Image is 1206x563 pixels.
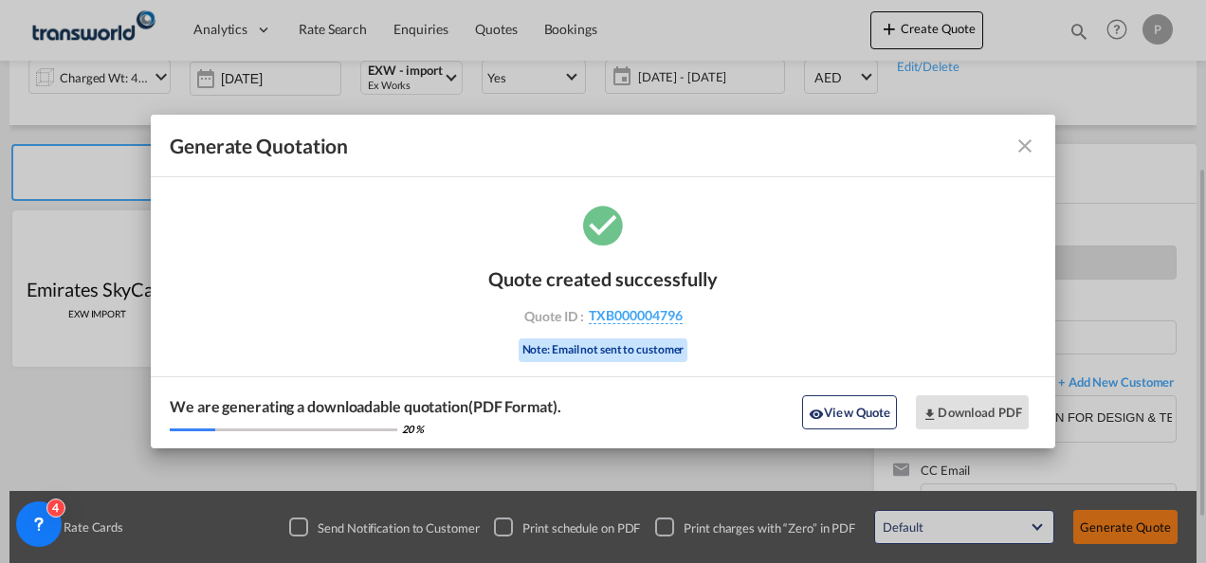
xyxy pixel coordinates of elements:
[170,396,561,417] div: We are generating a downloadable quotation(PDF Format).
[151,115,1055,448] md-dialog: Generate Quotation Quote ...
[809,407,824,422] md-icon: icon-eye
[519,338,688,362] div: Note: Email not sent to customer
[802,395,897,429] button: icon-eyeView Quote
[916,395,1029,429] button: Download PDF
[402,422,424,436] div: 20 %
[589,307,683,324] span: TXB000004796
[488,267,718,290] div: Quote created successfully
[493,307,713,324] div: Quote ID :
[923,407,938,422] md-icon: icon-download
[579,201,627,248] md-icon: icon-checkbox-marked-circle
[170,134,348,158] span: Generate Quotation
[1014,135,1036,157] md-icon: icon-close fg-AAA8AD cursor m-0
